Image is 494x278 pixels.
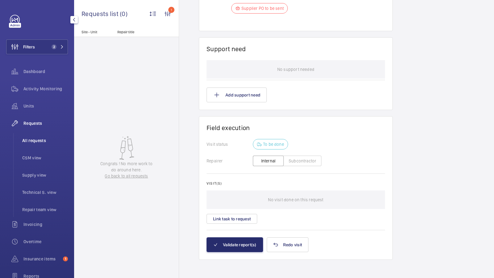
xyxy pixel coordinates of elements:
[117,30,158,34] p: Repair title
[207,237,263,252] button: Validate report(s)
[6,39,68,54] button: Filters2
[23,256,61,262] span: Insurance items
[22,189,68,195] span: Technical S. view
[23,120,68,126] span: Requests
[22,155,68,161] span: CSM view
[253,156,284,166] button: Internal
[263,141,284,147] p: To be done
[98,173,156,179] a: Go back to all requests
[267,237,309,252] button: Redo visit
[22,172,68,178] span: Supply view
[241,5,284,11] p: Supplier PO to be sent
[23,221,68,227] span: Invoicing
[283,156,321,166] button: Subcontractor
[23,44,35,50] span: Filters
[207,88,267,102] button: Add support need
[98,161,156,173] p: Congrats ! No more work to do around here.
[207,181,385,186] h2: Visit(s)
[207,214,257,224] button: Link task to request
[207,45,246,53] h1: Support need
[277,60,314,79] p: No support needed
[82,10,120,18] span: Requests list
[23,103,68,109] span: Units
[23,239,68,245] span: Overtime
[268,190,323,209] p: No visit done on this request
[22,206,68,213] span: Repair team view
[52,44,57,49] span: 2
[23,68,68,75] span: Dashboard
[74,30,115,34] p: Site - Unit
[22,137,68,144] span: All requests
[63,256,68,261] span: 1
[207,124,385,132] h1: Field execution
[23,86,68,92] span: Activity Monitoring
